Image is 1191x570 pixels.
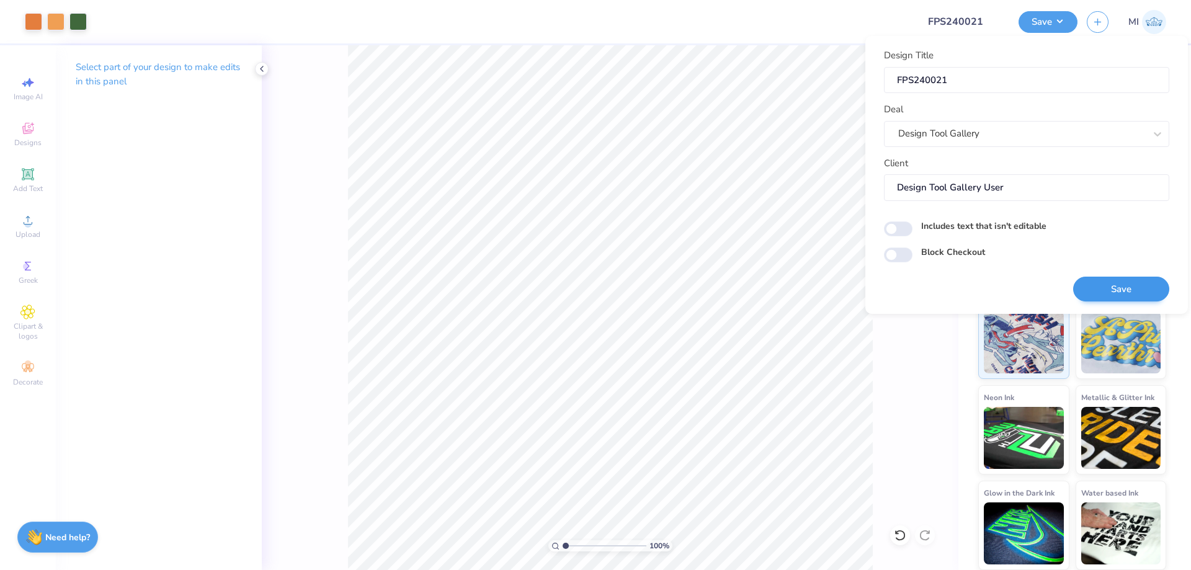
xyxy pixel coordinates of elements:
label: Client [884,156,908,171]
p: Select part of your design to make edits in this panel [76,60,242,89]
span: Greek [19,275,38,285]
input: Untitled Design [918,9,1009,34]
span: Metallic & Glitter Ink [1081,391,1154,404]
span: 100 % [649,540,669,551]
strong: Need help? [45,532,90,543]
label: Deal [884,102,903,117]
img: Standard [984,311,1064,373]
span: Add Text [13,184,43,194]
label: Block Checkout [921,246,985,259]
img: Glow in the Dark Ink [984,502,1064,564]
span: Decorate [13,377,43,387]
span: Upload [16,229,40,239]
img: Water based Ink [1081,502,1161,564]
input: e.g. Ethan Linker [884,174,1169,201]
span: Glow in the Dark Ink [984,486,1055,499]
span: Neon Ink [984,391,1014,404]
a: MI [1128,10,1166,34]
img: Puff Ink [1081,311,1161,373]
span: Designs [14,138,42,148]
span: Clipart & logos [6,321,50,341]
img: Mark Isaac [1142,10,1166,34]
label: Design Title [884,48,934,63]
button: Save [1073,277,1169,302]
button: Save [1019,11,1077,33]
span: Water based Ink [1081,486,1138,499]
span: MI [1128,15,1139,29]
span: Image AI [14,92,43,102]
img: Metallic & Glitter Ink [1081,407,1161,469]
label: Includes text that isn't editable [921,220,1046,233]
img: Neon Ink [984,407,1064,469]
